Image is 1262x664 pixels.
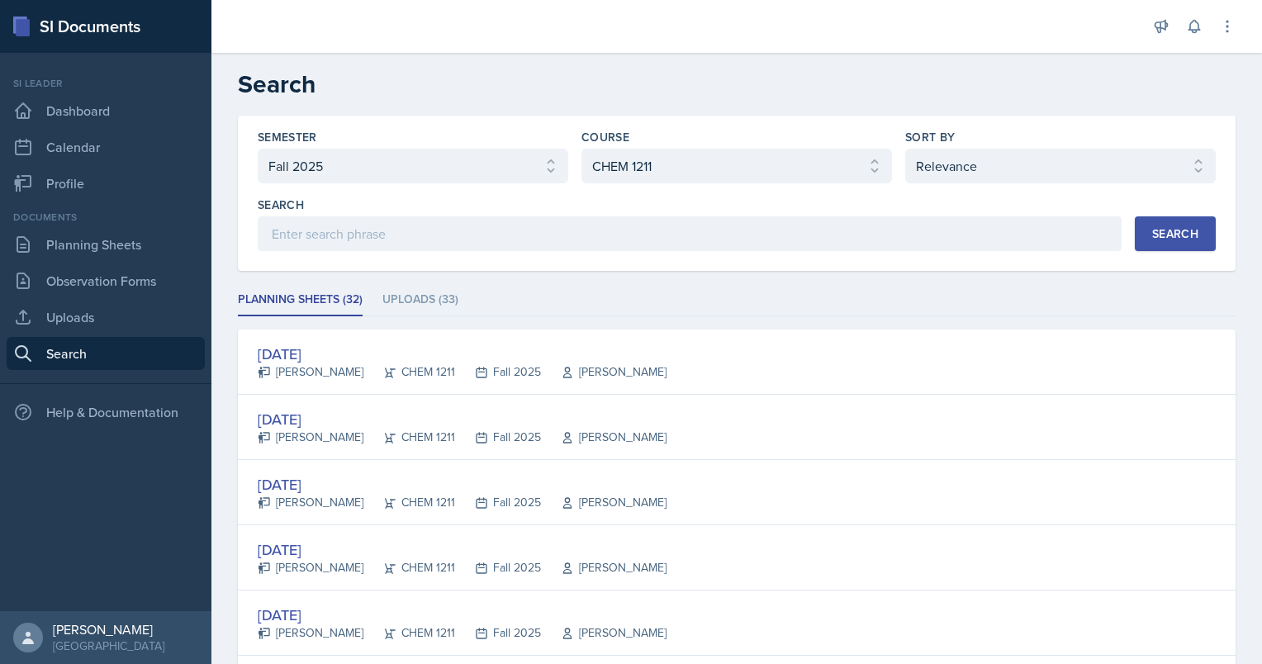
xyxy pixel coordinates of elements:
[1152,227,1198,240] div: Search
[455,429,541,446] div: Fall 2025
[258,494,363,511] div: [PERSON_NAME]
[541,429,667,446] div: [PERSON_NAME]
[7,264,205,297] a: Observation Forms
[258,538,667,561] div: [DATE]
[541,494,667,511] div: [PERSON_NAME]
[7,210,205,225] div: Documents
[7,301,205,334] a: Uploads
[258,604,667,626] div: [DATE]
[363,363,455,381] div: CHEM 1211
[258,429,363,446] div: [PERSON_NAME]
[53,621,164,638] div: [PERSON_NAME]
[258,559,363,576] div: [PERSON_NAME]
[258,624,363,642] div: [PERSON_NAME]
[541,559,667,576] div: [PERSON_NAME]
[258,363,363,381] div: [PERSON_NAME]
[541,624,667,642] div: [PERSON_NAME]
[1135,216,1216,251] button: Search
[581,129,629,145] label: Course
[53,638,164,654] div: [GEOGRAPHIC_DATA]
[7,396,205,429] div: Help & Documentation
[7,94,205,127] a: Dashboard
[455,624,541,642] div: Fall 2025
[363,559,455,576] div: CHEM 1211
[541,363,667,381] div: [PERSON_NAME]
[7,337,205,370] a: Search
[258,216,1122,251] input: Enter search phrase
[258,129,317,145] label: Semester
[7,167,205,200] a: Profile
[258,343,667,365] div: [DATE]
[238,69,1236,99] h2: Search
[7,228,205,261] a: Planning Sheets
[363,429,455,446] div: CHEM 1211
[382,284,458,316] li: Uploads (33)
[238,284,363,316] li: Planning Sheets (32)
[363,494,455,511] div: CHEM 1211
[455,559,541,576] div: Fall 2025
[258,473,667,496] div: [DATE]
[363,624,455,642] div: CHEM 1211
[258,197,304,213] label: Search
[7,130,205,164] a: Calendar
[258,408,667,430] div: [DATE]
[455,363,541,381] div: Fall 2025
[7,76,205,91] div: Si leader
[455,494,541,511] div: Fall 2025
[905,129,955,145] label: Sort By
